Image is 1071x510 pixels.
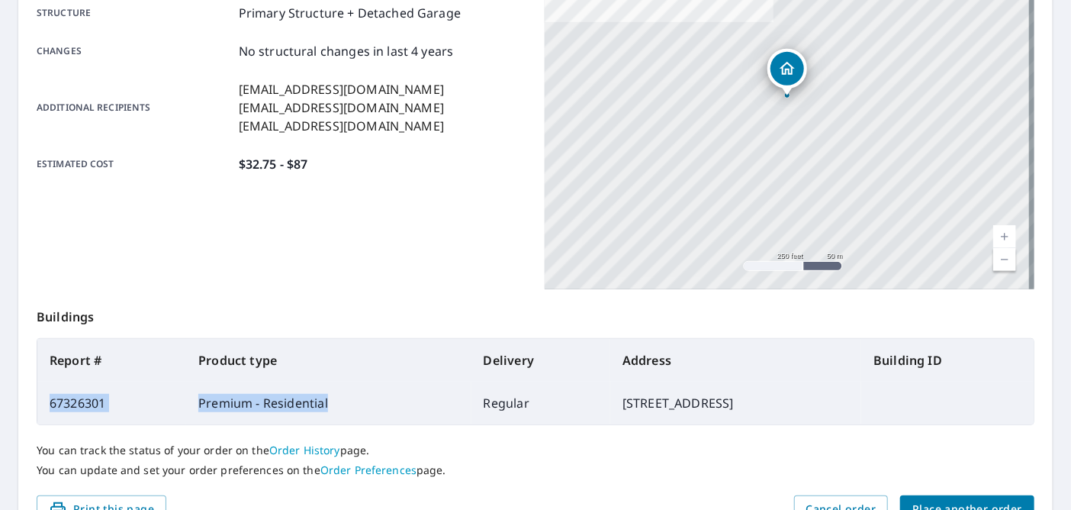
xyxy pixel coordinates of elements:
[239,155,308,173] p: $32.75 - $87
[610,382,861,424] td: [STREET_ADDRESS]
[993,248,1016,271] a: Current Level 17, Zoom Out
[471,382,610,424] td: Regular
[37,42,233,60] p: Changes
[239,98,444,117] p: [EMAIL_ADDRESS][DOMAIN_NAME]
[993,225,1016,248] a: Current Level 17, Zoom In
[37,339,186,382] th: Report #
[269,443,340,457] a: Order History
[320,463,416,477] a: Order Preferences
[239,117,444,135] p: [EMAIL_ADDRESS][DOMAIN_NAME]
[861,339,1034,382] th: Building ID
[37,4,233,22] p: Structure
[37,463,1034,477] p: You can update and set your order preferences on the page.
[37,444,1034,457] p: You can track the status of your order on the page.
[37,289,1034,338] p: Buildings
[186,382,471,424] td: Premium - Residential
[767,49,807,96] div: Dropped pin, building 1, Residential property, 5773 Wembley Dr Douglasville, GA 30135
[239,4,461,22] p: Primary Structure + Detached Garage
[37,382,186,424] td: 67326301
[471,339,610,382] th: Delivery
[610,339,861,382] th: Address
[37,80,233,135] p: Additional recipients
[239,80,444,98] p: [EMAIL_ADDRESS][DOMAIN_NAME]
[186,339,471,382] th: Product type
[239,42,454,60] p: No structural changes in last 4 years
[37,155,233,173] p: Estimated cost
